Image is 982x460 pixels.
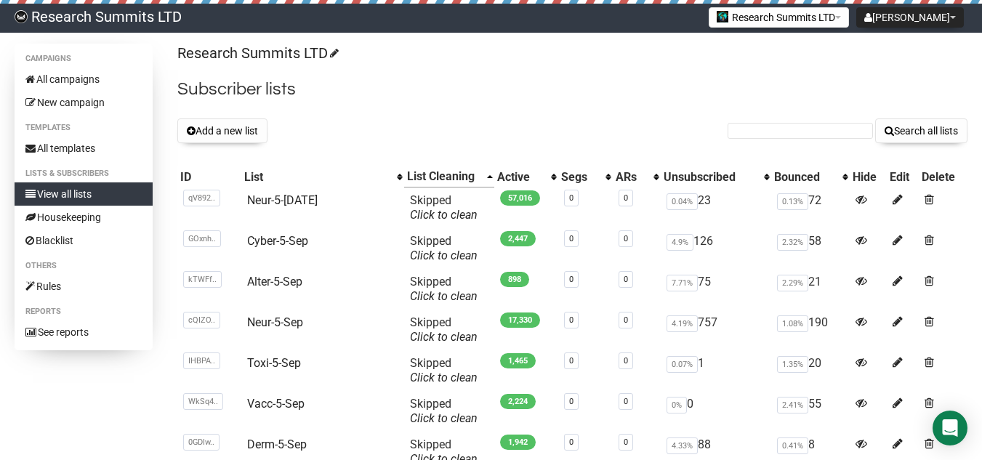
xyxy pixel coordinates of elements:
[177,44,337,62] a: Research Summits LTD
[661,350,772,391] td: 1
[177,76,967,102] h2: Subscriber lists
[771,310,850,350] td: 190
[569,193,573,203] a: 0
[667,397,687,413] span: 0%
[15,275,153,298] a: Rules
[717,11,728,23] img: 2.jpg
[15,68,153,91] a: All campaigns
[500,394,536,409] span: 2,224
[661,187,772,229] td: 23
[771,350,850,391] td: 20
[247,437,307,451] a: Derm-5-Sep
[247,275,302,288] a: Alter-5-Sep
[183,230,221,247] span: GOxnh..
[771,166,850,187] th: Bounced: No sort applied, activate to apply an ascending sort
[15,50,153,68] li: Campaigns
[500,312,540,328] span: 17,330
[15,303,153,320] li: Reports
[410,249,478,262] a: Click to clean
[887,166,918,187] th: Edit: No sort applied, sorting is disabled
[771,187,850,229] td: 72
[410,356,478,384] span: Skipped
[15,165,153,182] li: Lists & subscribers
[667,234,693,251] span: 4.9%
[410,411,478,425] a: Click to clean
[494,166,558,187] th: Active: No sort applied, activate to apply an ascending sort
[15,229,153,252] a: Blacklist
[15,137,153,160] a: All templates
[500,231,536,246] span: 2,447
[561,170,598,185] div: Segs
[850,166,887,187] th: Hide: No sort applied, sorting is disabled
[410,234,478,262] span: Skipped
[875,118,967,143] button: Search all lists
[500,435,536,450] span: 1,942
[709,7,849,28] button: Research Summits LTD
[177,166,241,187] th: ID: No sort applied, sorting is disabled
[664,170,757,185] div: Unsubscribed
[777,275,808,291] span: 2.29%
[569,397,573,406] a: 0
[15,10,28,23] img: bccbfd5974049ef095ce3c15df0eef5a
[661,228,772,269] td: 126
[624,437,628,447] a: 0
[247,315,303,329] a: Neur-5-Sep
[667,275,698,291] span: 7.71%
[15,257,153,275] li: Others
[624,356,628,366] a: 0
[777,356,808,373] span: 1.35%
[183,312,220,328] span: cQIZO..
[244,170,390,185] div: List
[410,371,478,384] a: Click to clean
[777,315,808,332] span: 1.08%
[247,356,301,370] a: Toxi-5-Sep
[856,7,964,28] button: [PERSON_NAME]
[922,170,965,185] div: Delete
[183,271,222,288] span: kTWFf..
[771,391,850,432] td: 55
[410,315,478,344] span: Skipped
[500,353,536,368] span: 1,465
[661,269,772,310] td: 75
[15,182,153,206] a: View all lists
[180,170,238,185] div: ID
[558,166,613,187] th: Segs: No sort applied, activate to apply an ascending sort
[241,166,404,187] th: List: No sort applied, activate to apply an ascending sort
[410,208,478,222] a: Click to clean
[569,275,573,284] a: 0
[777,437,808,454] span: 0.41%
[247,234,308,248] a: Cyber-5-Sep
[569,356,573,366] a: 0
[667,193,698,210] span: 0.04%
[624,397,628,406] a: 0
[624,234,628,243] a: 0
[661,310,772,350] td: 757
[15,206,153,229] a: Housekeeping
[183,434,220,451] span: 0GDIw..
[661,391,772,432] td: 0
[177,118,267,143] button: Add a new list
[777,397,808,413] span: 2.41%
[777,234,808,251] span: 2.32%
[247,193,318,207] a: Neur-5-[DATE]
[410,289,478,303] a: Click to clean
[410,193,478,222] span: Skipped
[15,320,153,344] a: See reports
[247,397,305,411] a: Vacc-5-Sep
[569,437,573,447] a: 0
[667,315,698,332] span: 4.19%
[624,193,628,203] a: 0
[933,411,967,445] div: Open Intercom Messenger
[15,91,153,114] a: New campaign
[407,169,480,184] div: List Cleaning
[569,234,573,243] a: 0
[624,275,628,284] a: 0
[183,393,223,410] span: WkSq4..
[410,330,478,344] a: Click to clean
[410,397,478,425] span: Skipped
[183,352,220,369] span: IHBPA..
[774,170,835,185] div: Bounced
[500,190,540,206] span: 57,016
[500,272,529,287] span: 898
[667,437,698,454] span: 4.33%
